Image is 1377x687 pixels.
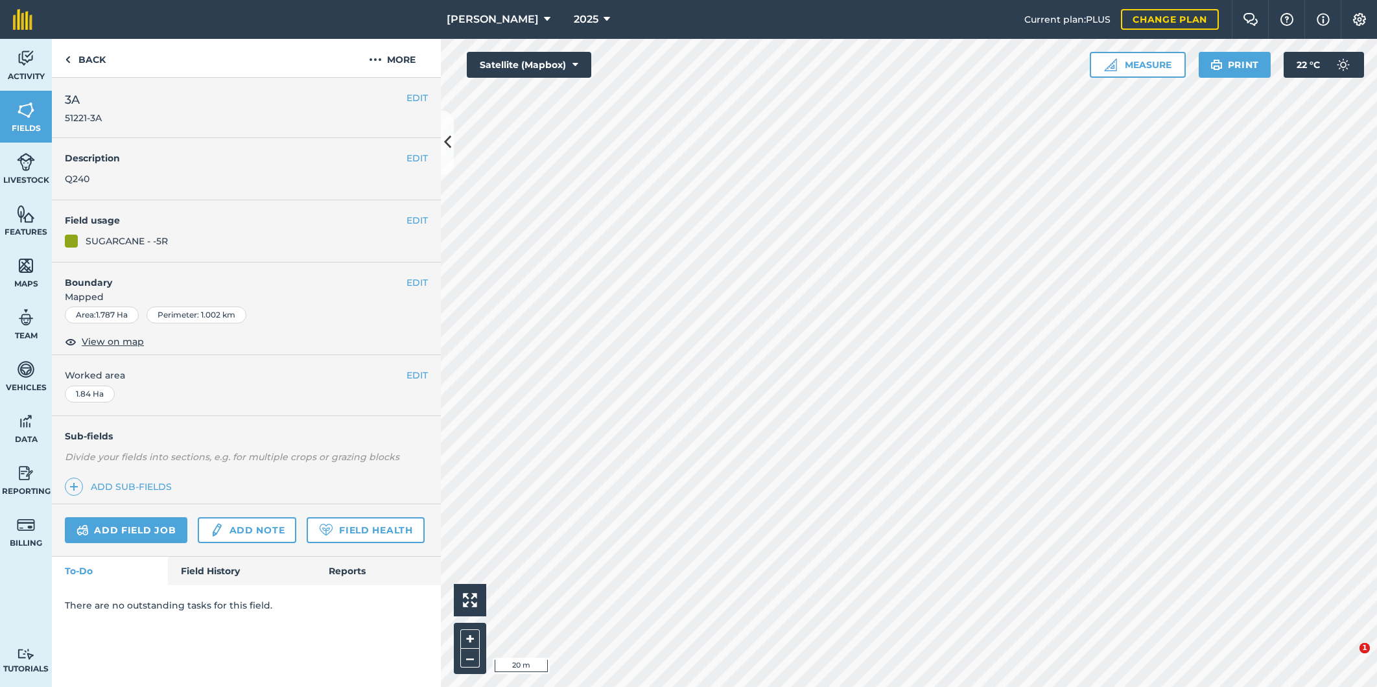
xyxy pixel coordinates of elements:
span: 51221-3A [65,111,102,124]
button: EDIT [406,275,428,290]
button: – [460,649,480,668]
img: A question mark icon [1279,13,1295,26]
a: Field Health [307,517,424,543]
img: svg+xml;base64,PD94bWwgdmVyc2lvbj0iMS4wIiBlbmNvZGluZz0idXRmLTgiPz4KPCEtLSBHZW5lcmF0b3I6IEFkb2JlIE... [17,360,35,379]
a: Add field job [65,517,187,543]
a: To-Do [52,557,168,585]
img: fieldmargin Logo [13,9,32,30]
div: SUGARCANE - -5R [86,234,168,248]
img: A cog icon [1352,13,1367,26]
h4: Description [65,151,428,165]
button: EDIT [406,91,428,105]
h4: Sub-fields [52,429,441,443]
img: svg+xml;base64,PHN2ZyB4bWxucz0iaHR0cDovL3d3dy53My5vcmcvMjAwMC9zdmciIHdpZHRoPSIyMCIgaGVpZ2h0PSIyNC... [369,52,382,67]
img: svg+xml;base64,PHN2ZyB4bWxucz0iaHR0cDovL3d3dy53My5vcmcvMjAwMC9zdmciIHdpZHRoPSI1NiIgaGVpZ2h0PSI2MC... [17,256,35,275]
img: svg+xml;base64,PD94bWwgdmVyc2lvbj0iMS4wIiBlbmNvZGluZz0idXRmLTgiPz4KPCEtLSBHZW5lcmF0b3I6IEFkb2JlIE... [17,308,35,327]
a: Add note [198,517,296,543]
h4: Boundary [52,262,406,290]
span: 1 [1359,643,1370,653]
span: [PERSON_NAME] [447,12,539,27]
img: svg+xml;base64,PD94bWwgdmVyc2lvbj0iMS4wIiBlbmNvZGluZz0idXRmLTgiPz4KPCEtLSBHZW5lcmF0b3I6IEFkb2JlIE... [1330,52,1356,78]
img: svg+xml;base64,PD94bWwgdmVyc2lvbj0iMS4wIiBlbmNvZGluZz0idXRmLTgiPz4KPCEtLSBHZW5lcmF0b3I6IEFkb2JlIE... [209,522,224,538]
img: svg+xml;base64,PHN2ZyB4bWxucz0iaHR0cDovL3d3dy53My5vcmcvMjAwMC9zdmciIHdpZHRoPSIxOCIgaGVpZ2h0PSIyNC... [65,334,76,349]
img: svg+xml;base64,PD94bWwgdmVyc2lvbj0iMS4wIiBlbmNvZGluZz0idXRmLTgiPz4KPCEtLSBHZW5lcmF0b3I6IEFkb2JlIE... [17,49,35,68]
img: svg+xml;base64,PHN2ZyB4bWxucz0iaHR0cDovL3d3dy53My5vcmcvMjAwMC9zdmciIHdpZHRoPSI1NiIgaGVpZ2h0PSI2MC... [17,100,35,120]
img: svg+xml;base64,PD94bWwgdmVyc2lvbj0iMS4wIiBlbmNvZGluZz0idXRmLTgiPz4KPCEtLSBHZW5lcmF0b3I6IEFkb2JlIE... [17,648,35,660]
img: svg+xml;base64,PHN2ZyB4bWxucz0iaHR0cDovL3d3dy53My5vcmcvMjAwMC9zdmciIHdpZHRoPSI1NiIgaGVpZ2h0PSI2MC... [17,204,35,224]
button: Print [1199,52,1271,78]
img: svg+xml;base64,PD94bWwgdmVyc2lvbj0iMS4wIiBlbmNvZGluZz0idXRmLTgiPz4KPCEtLSBHZW5lcmF0b3I6IEFkb2JlIE... [17,515,35,535]
img: svg+xml;base64,PHN2ZyB4bWxucz0iaHR0cDovL3d3dy53My5vcmcvMjAwMC9zdmciIHdpZHRoPSI5IiBoZWlnaHQ9IjI0Ii... [65,52,71,67]
span: Mapped [52,290,441,304]
button: EDIT [406,151,428,165]
a: Add sub-fields [65,478,177,496]
button: More [344,39,441,77]
button: 22 °C [1284,52,1364,78]
img: svg+xml;base64,PHN2ZyB4bWxucz0iaHR0cDovL3d3dy53My5vcmcvMjAwMC9zdmciIHdpZHRoPSIxOSIgaGVpZ2h0PSIyNC... [1210,57,1223,73]
img: Ruler icon [1104,58,1117,71]
a: Back [52,39,119,77]
button: + [460,629,480,649]
img: svg+xml;base64,PD94bWwgdmVyc2lvbj0iMS4wIiBlbmNvZGluZz0idXRmLTgiPz4KPCEtLSBHZW5lcmF0b3I6IEFkb2JlIE... [17,412,35,431]
em: Divide your fields into sections, e.g. for multiple crops or grazing blocks [65,451,399,463]
span: View on map [82,334,144,349]
span: Worked area [65,368,428,382]
span: 22 ° C [1297,52,1320,78]
img: svg+xml;base64,PD94bWwgdmVyc2lvbj0iMS4wIiBlbmNvZGluZz0idXRmLTgiPz4KPCEtLSBHZW5lcmF0b3I6IEFkb2JlIE... [17,463,35,483]
span: 2025 [574,12,598,27]
a: Change plan [1121,9,1219,30]
button: EDIT [406,213,428,227]
button: View on map [65,334,144,349]
span: 3A [65,91,102,109]
button: Measure [1090,52,1186,78]
button: Satellite (Mapbox) [467,52,591,78]
div: 1.84 Ha [65,386,115,402]
p: There are no outstanding tasks for this field. [65,598,428,612]
img: svg+xml;base64,PD94bWwgdmVyc2lvbj0iMS4wIiBlbmNvZGluZz0idXRmLTgiPz4KPCEtLSBHZW5lcmF0b3I6IEFkb2JlIE... [17,152,35,172]
img: Two speech bubbles overlapping with the left bubble in the forefront [1243,13,1258,26]
span: Current plan : PLUS [1024,12,1111,27]
div: Area : 1.787 Ha [65,307,139,323]
button: EDIT [406,368,428,382]
a: Field History [168,557,315,585]
img: svg+xml;base64,PHN2ZyB4bWxucz0iaHR0cDovL3d3dy53My5vcmcvMjAwMC9zdmciIHdpZHRoPSIxNCIgaGVpZ2h0PSIyNC... [69,479,78,495]
iframe: Intercom live chat [1333,643,1364,674]
img: svg+xml;base64,PD94bWwgdmVyc2lvbj0iMS4wIiBlbmNvZGluZz0idXRmLTgiPz4KPCEtLSBHZW5lcmF0b3I6IEFkb2JlIE... [76,522,89,538]
h4: Field usage [65,213,406,227]
img: Four arrows, one pointing top left, one top right, one bottom right and the last bottom left [463,593,477,607]
a: Reports [316,557,441,585]
div: Perimeter : 1.002 km [147,307,246,323]
img: svg+xml;base64,PHN2ZyB4bWxucz0iaHR0cDovL3d3dy53My5vcmcvMjAwMC9zdmciIHdpZHRoPSIxNyIgaGVpZ2h0PSIxNy... [1317,12,1330,27]
span: Q240 [65,173,89,185]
